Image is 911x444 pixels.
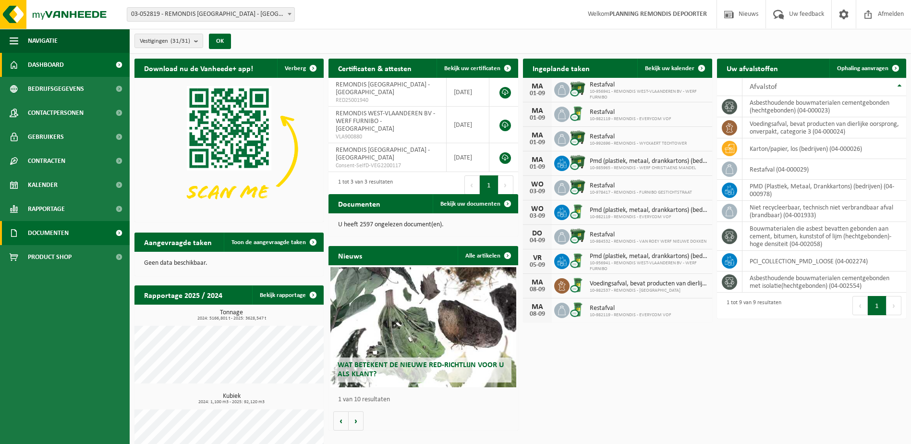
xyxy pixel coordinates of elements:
[742,201,906,222] td: niet recycleerbaar, technisch niet verbrandbaar afval (brandbaar) (04-001933)
[28,197,65,221] span: Rapportage
[742,159,906,180] td: restafval (04-000029)
[868,296,887,315] button: 1
[28,53,64,77] span: Dashboard
[285,65,306,72] span: Verberg
[336,133,439,141] span: VLA900880
[590,288,707,294] span: 10-982537 - REMONDIS - [GEOGRAPHIC_DATA]
[528,115,547,122] div: 01-09
[590,165,707,171] span: 10-985965 - REMONDIS - WERF CHRISTIAENS MANDEL
[437,59,517,78] a: Bekijk uw certificaten
[528,90,547,97] div: 01-09
[333,174,393,196] div: 1 tot 3 van 3 resultaten
[28,245,72,269] span: Product Shop
[528,213,547,220] div: 03-09
[28,77,84,101] span: Bedrijfsgegevens
[590,214,707,220] span: 10-982119 - REMONDIS - EVERYCOM VOF
[742,96,906,117] td: asbesthoudende bouwmaterialen cementgebonden (hechtgebonden) (04-000023)
[590,190,692,196] span: 10-978417 - REMONDIS - FURNIBO GESTICHTSTRAAT
[252,285,323,305] a: Bekijk rapportage
[523,59,599,77] h2: Ingeplande taken
[336,97,439,104] span: RED25001940
[338,361,504,378] span: Wat betekent de nieuwe RED-richtlijn voor u als klant?
[447,143,489,172] td: [DATE]
[433,194,517,213] a: Bekijk uw documenten
[887,296,901,315] button: Next
[28,101,84,125] span: Contactpersonen
[444,65,500,72] span: Bekijk uw certificaten
[338,396,513,403] p: 1 van 10 resultaten
[528,188,547,195] div: 03-09
[528,279,547,286] div: MA
[277,59,323,78] button: Verberg
[28,173,58,197] span: Kalender
[447,107,489,143] td: [DATE]
[528,107,547,115] div: MA
[742,251,906,271] td: PCI_COLLECTION_PMD_LOOSE (04-002274)
[590,89,707,100] span: 10-956941 - REMONDIS WEST-VLAANDEREN BV - WERF FURNIBO
[742,271,906,293] td: asbesthoudende bouwmaterialen cementgebonden met isolatie(hechtgebonden) (04-002554)
[144,260,314,267] p: Geen data beschikbaar.
[750,83,777,91] span: Afvalstof
[590,305,671,312] span: Restafval
[590,141,687,147] span: 10-992696 - REMONDIS - WYCKAERT TECHTOWER
[570,81,586,97] img: WB-1100-CU
[447,78,489,107] td: [DATE]
[570,228,586,244] img: WB-1100-CU
[349,411,364,431] button: Volgende
[590,253,707,260] span: Pmd (plastiek, metaal, drankkartons) (bedrijven)
[440,201,500,207] span: Bekijk uw documenten
[528,311,547,318] div: 08-09
[590,312,671,318] span: 10-982119 - REMONDIS - EVERYCOM VOF
[140,34,190,49] span: Vestigingen
[590,182,692,190] span: Restafval
[139,309,324,321] h3: Tonnage
[590,81,707,89] span: Restafval
[328,246,372,265] h2: Nieuws
[231,239,306,246] span: Toon de aangevraagde taken
[590,260,707,272] span: 10-956941 - REMONDIS WEST-VLAANDEREN BV - WERF FURNIBO
[528,262,547,269] div: 05-09
[742,117,906,138] td: voedingsafval, bevat producten van dierlijke oorsprong, onverpakt, categorie 3 (04-000024)
[139,400,324,405] span: 2024: 1,100 m3 - 2025: 92,120 m3
[333,411,349,431] button: Vorige
[528,132,547,139] div: MA
[328,59,421,77] h2: Certificaten & attesten
[717,59,788,77] h2: Uw afvalstoffen
[127,7,295,22] span: 03-052819 - REMONDIS WEST-VLAANDEREN - OOSTENDE
[127,8,294,21] span: 03-052819 - REMONDIS WEST-VLAANDEREN - OOSTENDE
[528,181,547,188] div: WO
[498,175,513,195] button: Next
[590,158,707,165] span: Pmd (plastiek, metaal, drankkartons) (bedrijven)
[742,222,906,251] td: bouwmaterialen die asbest bevatten gebonden aan cement, bitumen, kunststof of lijm (hechtgebonden...
[570,203,586,220] img: WB-0240-CU
[330,267,516,387] a: Wat betekent de nieuwe RED-richtlijn voor u als klant?
[528,303,547,311] div: MA
[590,109,671,116] span: Restafval
[837,65,888,72] span: Ophaling aanvragen
[209,34,231,49] button: OK
[528,230,547,237] div: DO
[852,296,868,315] button: Previous
[139,393,324,405] h3: Kubiek
[28,125,64,149] span: Gebruikers
[637,59,711,78] a: Bekijk uw kalender
[458,246,517,265] a: Alle artikelen
[336,81,430,96] span: REMONDIS [GEOGRAPHIC_DATA] - [GEOGRAPHIC_DATA]
[528,164,547,171] div: 01-09
[338,222,508,228] p: U heeft 2597 ongelezen document(en).
[590,133,687,141] span: Restafval
[609,11,707,18] strong: PLANNING REMONDIS DEPOORTER
[570,154,586,171] img: WB-1100-CU
[645,65,694,72] span: Bekijk uw kalender
[224,233,323,252] a: Toon de aangevraagde taken
[829,59,905,78] a: Ophaling aanvragen
[722,295,781,316] div: 1 tot 9 van 9 resultaten
[742,138,906,159] td: karton/papier, los (bedrijven) (04-000026)
[528,286,547,293] div: 08-09
[28,221,69,245] span: Documenten
[28,149,65,173] span: Contracten
[590,231,706,239] span: Restafval
[590,280,707,288] span: Voedingsafval, bevat producten van dierlijke oorsprong, onverpakt, categorie 3
[328,194,390,213] h2: Documenten
[570,105,586,122] img: WB-0240-CU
